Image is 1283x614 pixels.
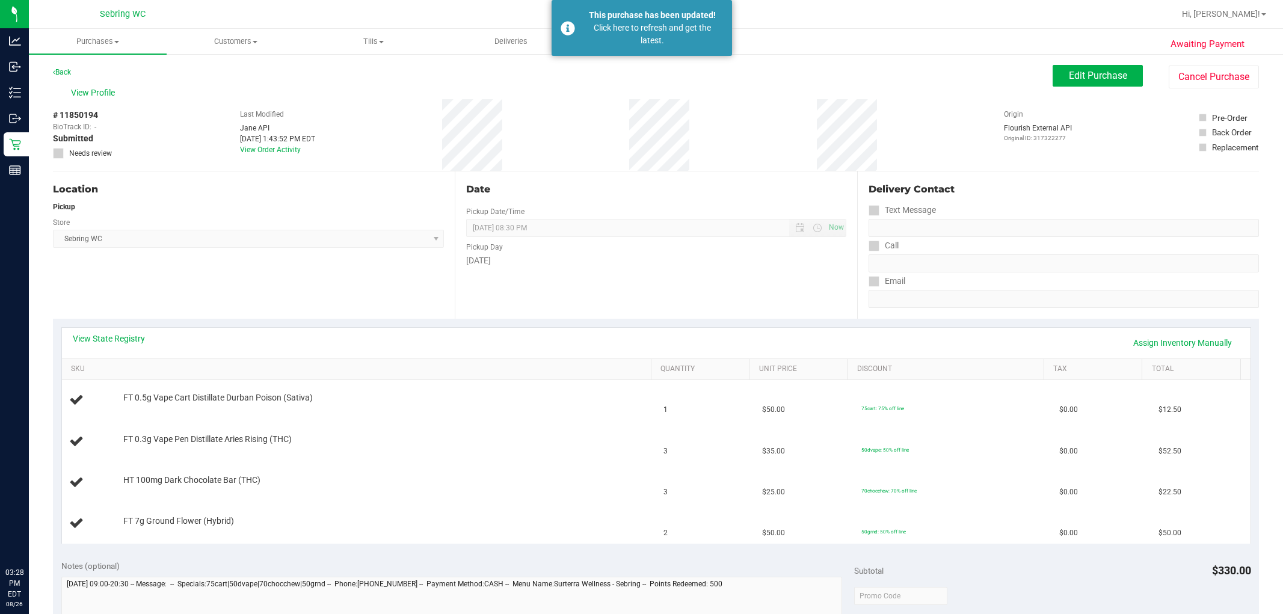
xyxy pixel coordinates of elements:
strong: Pickup [53,203,75,211]
a: Discount [857,364,1039,374]
inline-svg: Inbound [9,61,21,73]
span: 1 [663,404,668,416]
span: Deliveries [478,36,544,47]
a: Total [1152,364,1236,374]
span: Notes (optional) [61,561,120,571]
inline-svg: Outbound [9,112,21,124]
span: 70chocchew: 70% off line [861,488,917,494]
div: [DATE] [466,254,846,267]
span: View Profile [71,87,119,99]
div: Flourish External API [1004,123,1072,143]
a: Assign Inventory Manually [1125,333,1240,353]
span: $0.00 [1059,446,1078,457]
span: $0.00 [1059,404,1078,416]
span: $0.00 [1059,487,1078,498]
div: Delivery Contact [869,182,1259,197]
input: Format: (999) 999-9999 [869,254,1259,272]
span: # 11850194 [53,109,98,121]
span: 50grnd: 50% off line [861,529,906,535]
a: Tax [1053,364,1137,374]
input: Format: (999) 999-9999 [869,219,1259,237]
label: Store [53,217,70,228]
div: Click here to refresh and get the latest. [582,22,723,47]
a: Tills [304,29,442,54]
span: FT 7g Ground Flower (Hybrid) [123,515,234,527]
div: Location [53,182,444,197]
span: Tills [305,36,442,47]
span: HT 100mg Dark Chocolate Bar (THC) [123,474,260,486]
span: FT 0.3g Vape Pen Distillate Aries Rising (THC) [123,434,292,445]
span: $52.50 [1158,446,1181,457]
p: 08/26 [5,600,23,609]
span: $50.00 [1158,527,1181,539]
div: Replacement [1212,141,1258,153]
input: Promo Code [854,587,947,605]
span: Awaiting Payment [1171,37,1245,51]
span: 2 [663,527,668,539]
a: View Order Activity [240,146,301,154]
a: Quantity [660,364,745,374]
iframe: Resource center [12,518,48,554]
span: Sebring WC [100,9,146,19]
span: $25.00 [762,487,785,498]
button: Edit Purchase [1053,65,1143,87]
button: Cancel Purchase [1169,66,1259,88]
p: 03:28 PM EDT [5,567,23,600]
span: $50.00 [762,527,785,539]
span: Purchases [29,36,167,47]
label: Last Modified [240,109,284,120]
span: Submitted [53,132,93,145]
label: Email [869,272,905,290]
p: Original ID: 317322277 [1004,134,1072,143]
a: SKU [71,364,647,374]
a: Back [53,68,71,76]
label: Pickup Date/Time [466,206,525,217]
inline-svg: Inventory [9,87,21,99]
span: Subtotal [854,566,884,576]
span: 50dvape: 50% off line [861,447,909,453]
span: $12.50 [1158,404,1181,416]
label: Pickup Day [466,242,503,253]
span: Edit Purchase [1069,70,1127,81]
div: This purchase has been updated! [582,9,723,22]
inline-svg: Retail [9,138,21,150]
span: 75cart: 75% off line [861,405,904,411]
span: Customers [167,36,304,47]
span: 3 [663,446,668,457]
div: Date [466,182,846,197]
div: Jane API [240,123,315,134]
span: BioTrack ID: [53,121,91,132]
a: Deliveries [442,29,580,54]
span: FT 0.5g Vape Cart Distillate Durban Poison (Sativa) [123,392,313,404]
span: Needs review [69,148,112,159]
label: Call [869,237,899,254]
span: $50.00 [762,404,785,416]
span: - [94,121,96,132]
a: View State Registry [73,333,145,345]
div: Back Order [1212,126,1252,138]
inline-svg: Reports [9,164,21,176]
span: $22.50 [1158,487,1181,498]
label: Text Message [869,201,936,219]
span: $0.00 [1059,527,1078,539]
a: Unit Price [759,364,843,374]
label: Origin [1004,109,1023,120]
span: $35.00 [762,446,785,457]
div: [DATE] 1:43:52 PM EDT [240,134,315,144]
span: $330.00 [1212,564,1251,577]
a: Purchases [29,29,167,54]
a: Customers [167,29,304,54]
div: Pre-Order [1212,112,1248,124]
span: Hi, [PERSON_NAME]! [1182,9,1260,19]
span: 3 [663,487,668,498]
inline-svg: Analytics [9,35,21,47]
